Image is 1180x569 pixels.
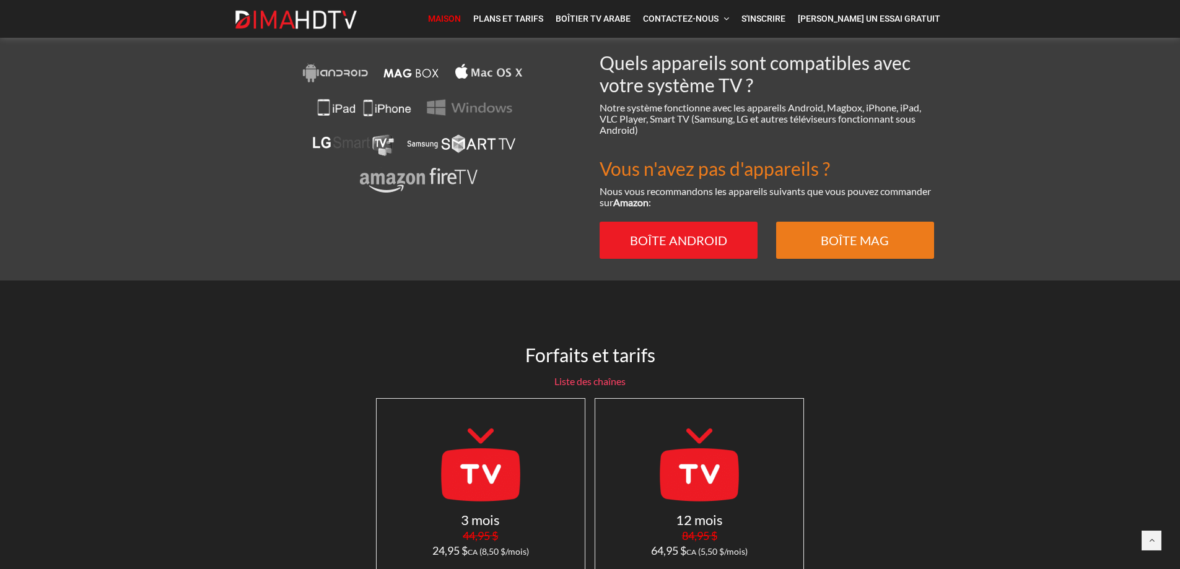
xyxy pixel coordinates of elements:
[682,529,717,542] font: 84,95 $
[525,344,655,366] font: Forfaits et tarifs
[234,10,358,30] img: Dima HDTV
[613,196,649,208] font: Amazon
[643,14,719,24] font: Contactez-nous
[549,6,637,32] a: Boîtier TV arabe
[428,14,461,24] font: Maison
[676,511,723,528] font: 12 mois
[479,546,529,557] font: (8,50 $/mois)
[463,529,498,542] font: 44,95 $
[468,547,478,557] font: CA
[600,222,758,259] a: BOÎTE ANDROID
[461,511,500,528] font: 3 mois
[741,14,785,24] font: S'inscrire
[1142,531,1161,550] a: Retour en haut
[422,6,467,32] a: Maison
[792,6,946,32] a: [PERSON_NAME] un essai gratuit
[649,196,651,208] font: :
[821,233,889,248] font: BOÎTE MAG
[776,222,934,259] a: BOÎTE MAG
[600,51,911,96] font: Quels appareils sont compatibles avec votre système TV ?
[735,6,792,32] a: S'inscrire
[473,14,543,24] font: Plans et tarifs
[554,375,626,387] a: Liste des chaînes
[600,102,921,136] font: Notre système fonctionne avec les appareils Android, Magbox, iPhone, iPad, VLC Player, Smart TV (...
[686,547,696,557] font: CA
[600,157,830,180] font: Vous n'avez pas d'appareils ?
[698,546,748,557] font: (5,50 $/mois)
[556,14,631,24] font: Boîtier TV arabe
[798,14,940,24] font: [PERSON_NAME] un essai gratuit
[651,544,686,557] font: 64,95 $
[467,6,549,32] a: Plans et tarifs
[651,516,748,557] a: 12 mois 84,95 $64,95 $CA (5,50 $/mois)
[432,516,529,557] a: 3 mois 44,95 $24,95 $CA (8,50 $/mois)
[600,185,931,208] font: Nous vous recommandons les appareils suivants que vous pouvez commander sur
[432,544,468,557] font: 24,95 $
[637,6,735,32] a: Contactez-nous
[630,233,727,248] font: BOÎTE ANDROID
